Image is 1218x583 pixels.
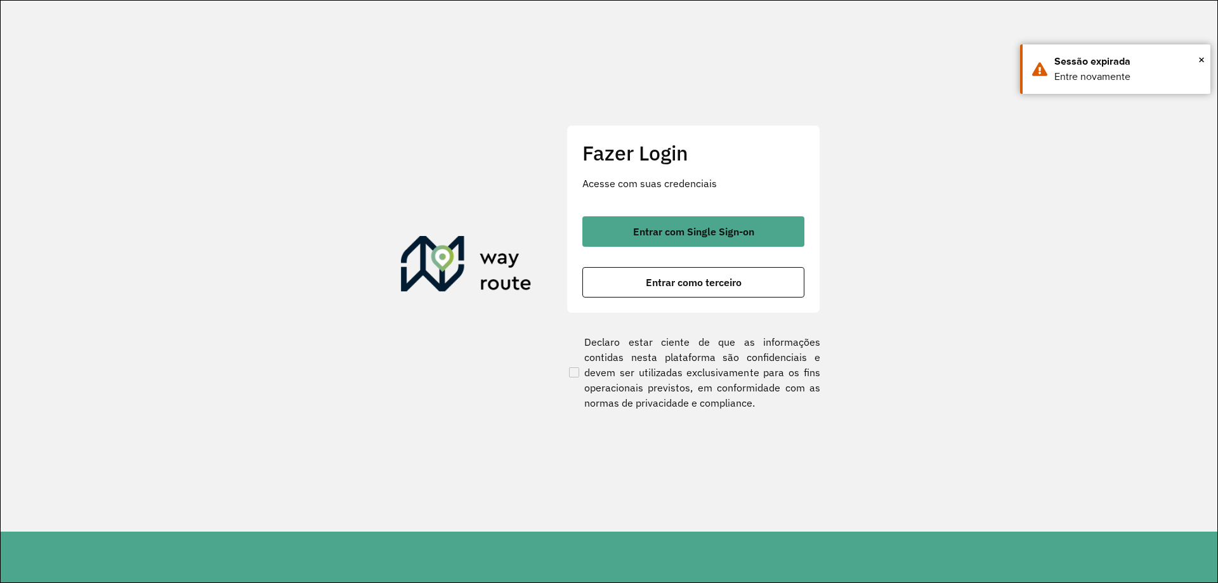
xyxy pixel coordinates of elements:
span: Entrar com Single Sign-on [633,226,754,237]
label: Declaro estar ciente de que as informações contidas nesta plataforma são confidenciais e devem se... [566,334,820,410]
img: Roteirizador AmbevTech [401,236,532,297]
h2: Fazer Login [582,141,804,165]
p: Acesse com suas credenciais [582,176,804,191]
button: button [582,216,804,247]
button: button [582,267,804,298]
span: Entrar como terceiro [646,277,742,287]
span: × [1198,50,1205,69]
div: Entre novamente [1054,69,1201,84]
button: Close [1198,50,1205,69]
div: Sessão expirada [1054,54,1201,69]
